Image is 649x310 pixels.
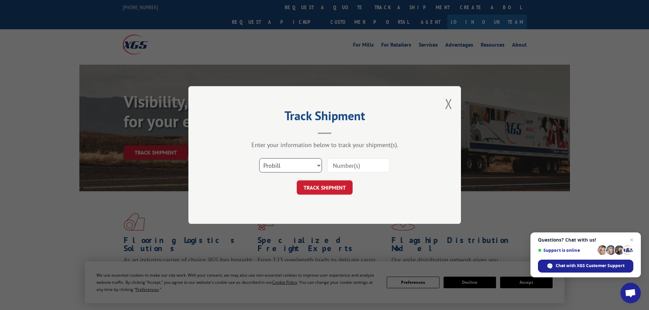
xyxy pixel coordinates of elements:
[538,248,595,253] span: Support is online
[628,236,636,244] span: Close chat
[556,263,624,269] span: Chat with XGS Customer Support
[222,111,427,124] h2: Track Shipment
[222,141,427,149] div: Enter your information below to track your shipment(s).
[538,237,633,243] span: Questions? Chat with us!
[297,180,353,195] button: TRACK SHIPMENT
[327,158,390,173] input: Number(s)
[538,260,633,273] div: Chat with XGS Customer Support
[445,95,452,113] button: Close modal
[620,283,641,303] div: Open chat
